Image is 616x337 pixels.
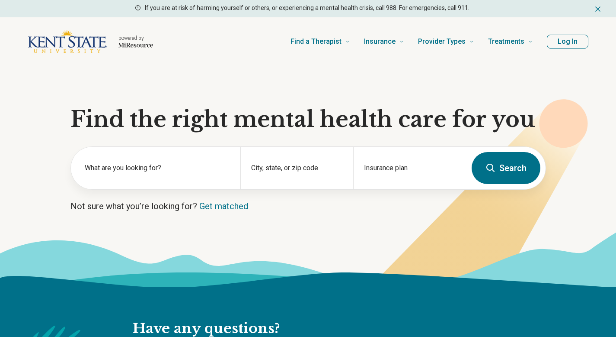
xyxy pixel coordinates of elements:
[290,24,350,59] a: Find a Therapist
[70,200,546,212] p: Not sure what you’re looking for?
[28,28,153,55] a: Home page
[199,201,248,211] a: Get matched
[488,24,533,59] a: Treatments
[472,152,540,184] button: Search
[418,24,474,59] a: Provider Types
[594,3,602,14] button: Dismiss
[547,35,588,49] button: Log In
[145,3,469,13] p: If you are at risk of harming yourself or others, or experiencing a mental health crisis, call 98...
[364,36,396,48] span: Insurance
[118,35,153,42] p: powered by
[290,36,342,48] span: Find a Therapist
[364,24,404,59] a: Insurance
[488,36,524,48] span: Treatments
[418,36,466,48] span: Provider Types
[70,107,546,133] h1: Find the right mental health care for you
[85,163,230,173] label: What are you looking for?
